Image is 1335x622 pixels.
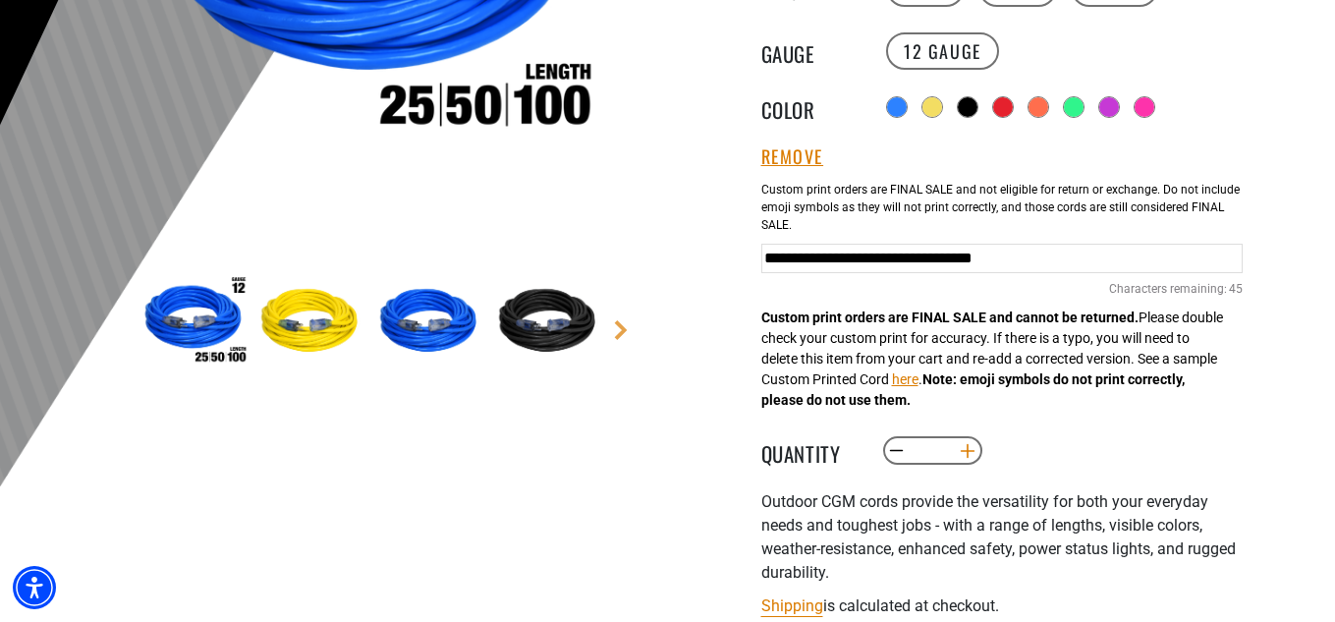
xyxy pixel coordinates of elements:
legend: Gauge [761,38,860,64]
a: Next [611,320,631,340]
img: Black [493,265,607,379]
input: Blue Cables [761,244,1243,273]
div: is calculated at checkout. [761,593,1243,619]
img: Blue [374,265,488,379]
button: here [892,369,918,390]
a: Shipping [761,596,823,615]
strong: Note: emoji symbols do not print correctly, please do not use them. [761,371,1185,408]
div: Accessibility Menu [13,566,56,609]
button: Remove [761,146,824,168]
span: Outdoor CGM cords provide the versatility for both your everyday needs and toughest jobs - with a... [761,492,1236,582]
label: 12 Gauge [886,32,999,70]
img: Yellow [255,265,369,379]
span: Characters remaining: [1109,282,1227,296]
legend: Color [761,94,860,120]
label: Quantity [761,438,860,464]
span: 45 [1229,280,1243,298]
